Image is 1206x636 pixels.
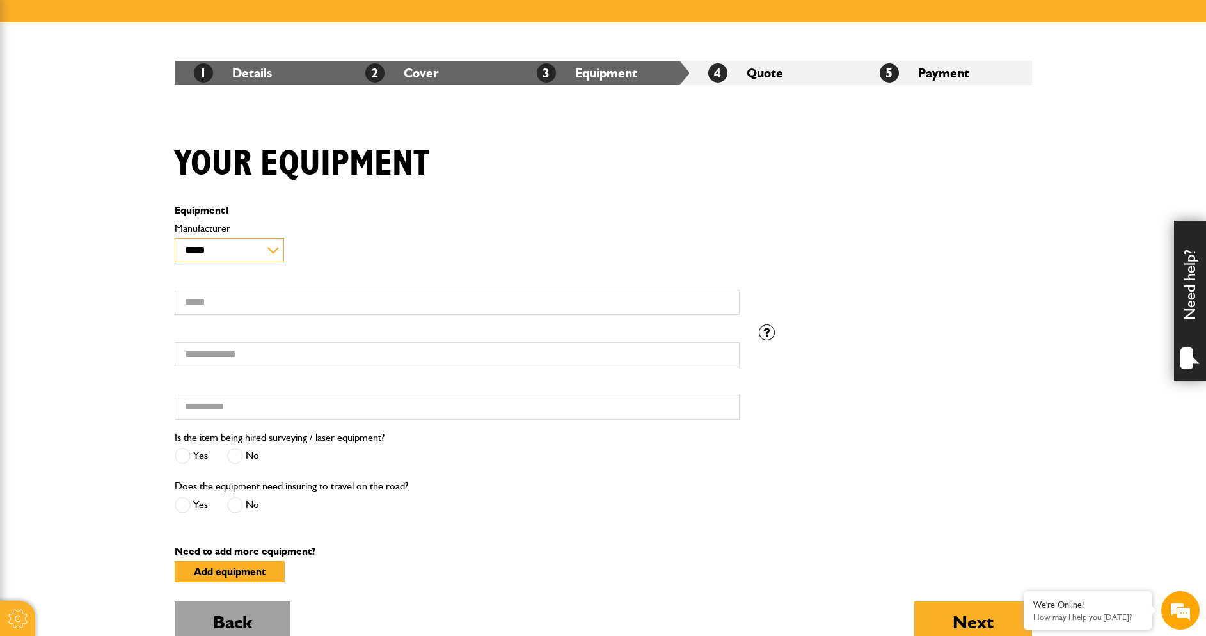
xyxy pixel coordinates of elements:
[194,65,272,81] a: 1Details
[175,205,740,216] p: Equipment
[1174,221,1206,381] div: Need help?
[175,433,385,443] label: Is the item being hired surveying / laser equipment?
[175,223,740,234] label: Manufacturer
[1033,612,1142,622] p: How may I help you today?
[175,448,208,464] label: Yes
[227,448,259,464] label: No
[365,63,385,83] span: 2
[175,546,1032,557] p: Need to add more equipment?
[225,204,230,216] span: 1
[880,63,899,83] span: 5
[708,63,727,83] span: 4
[518,61,689,85] li: Equipment
[175,481,408,491] label: Does the equipment need insuring to travel on the road?
[194,63,213,83] span: 1
[861,61,1032,85] li: Payment
[227,497,259,513] label: No
[175,497,208,513] label: Yes
[365,65,439,81] a: 2Cover
[175,561,285,582] button: Add equipment
[1033,600,1142,610] div: We're Online!
[537,63,556,83] span: 3
[175,143,429,186] h1: Your equipment
[689,61,861,85] li: Quote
